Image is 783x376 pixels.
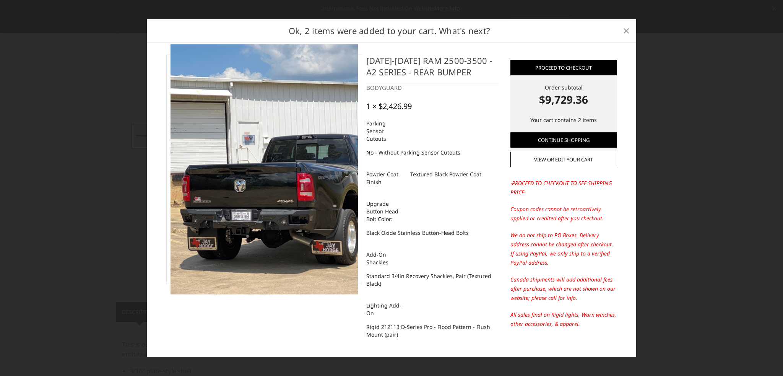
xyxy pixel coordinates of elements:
[366,55,498,83] h4: [DATE]-[DATE] Ram 2500-3500 - A2 Series - Rear Bumper
[366,145,460,159] dd: No - Without Parking Sensor Cutouts
[510,91,617,107] strong: $9,729.36
[366,197,404,226] dt: Upgrade Button Head Bolt Color:
[510,231,617,267] p: We do not ship to PO Boxes. Delivery address cannot be changed after checkout. If using PayPal, w...
[623,22,630,39] span: ×
[510,205,617,223] p: Coupon codes cannot be retroactively applied or credited after you checkout.
[620,24,632,37] a: Close
[366,247,404,269] dt: Add-On Shackles
[510,310,617,329] p: All sales final on Rigid lights, Warn winches, other accessories, & apparel.
[366,320,498,341] dd: Rigid 212113 D-Series Pro - Flood Pattern - Flush Mount (pair)
[159,24,620,37] h2: Ok, 2 items were added to your cart. What's next?
[171,44,358,294] img: 2019-2025 Ram 2500-3500 - A2 Series - Rear Bumper
[366,83,498,92] div: BODYGUARD
[510,60,617,75] a: Proceed to checkout
[366,116,404,145] dt: Parking Sensor Cutouts
[510,116,617,125] p: Your cart contains 2 items
[410,167,481,181] dd: Textured Black Powder Coat
[510,275,617,303] p: Canada shipments will add additional fees after purchase, which are not shown on our website; ple...
[366,101,412,111] div: 1 × $2,426.99
[510,152,617,167] a: View or edit your cart
[366,269,498,290] dd: Standard 3/4in Recovery Shackles, Pair (Textured Black)
[510,83,617,107] div: Order subtotal
[366,226,469,239] dd: Black Oxide Stainless Button-Head Bolts
[745,339,783,376] iframe: Chat Widget
[366,167,404,189] dt: Powder Coat Finish
[366,298,404,320] dt: Lighting Add-On
[510,179,617,197] p: -PROCEED TO CHECKOUT TO SEE SHIPPING PRICE-
[510,132,617,148] a: Continue Shopping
